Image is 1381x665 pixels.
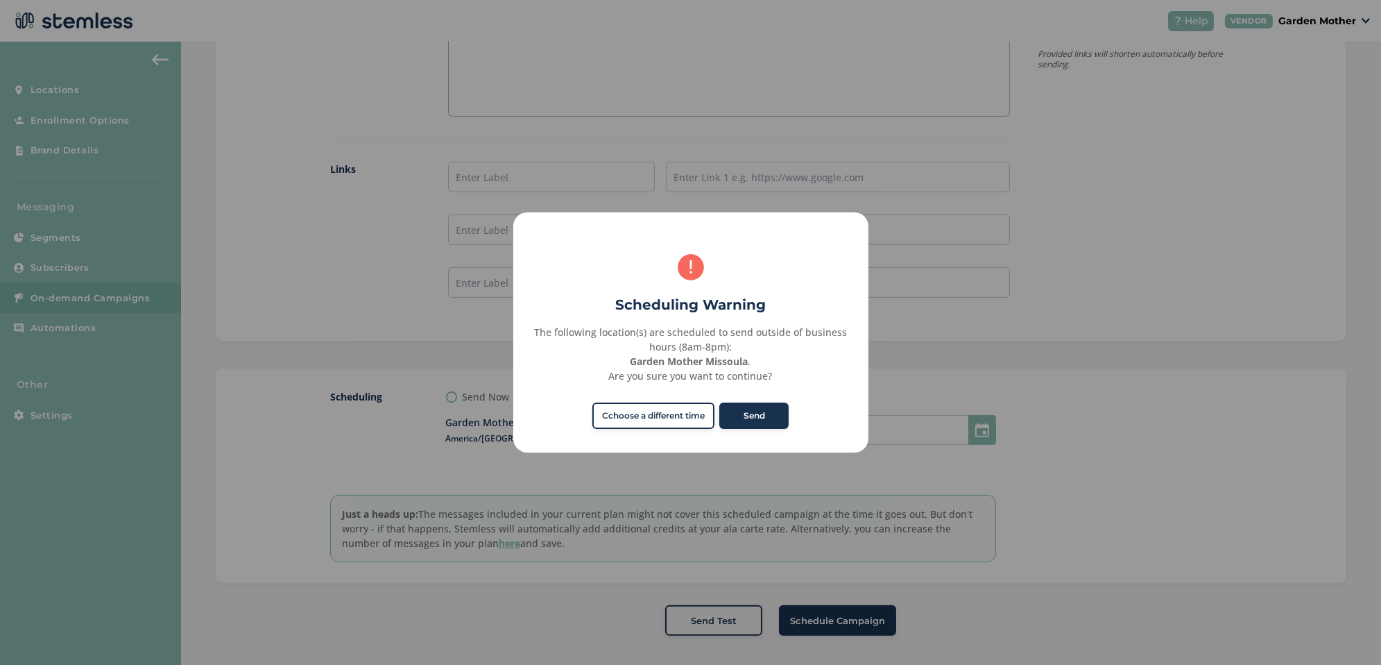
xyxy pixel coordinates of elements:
[719,403,789,429] button: Send
[529,325,852,383] div: The following location(s) are scheduled to send outside of business hours (8am-8pm): . Are you su...
[631,355,748,368] strong: Garden Mother Missoula
[592,403,714,429] button: Cchoose a different time
[1312,598,1381,665] iframe: Chat Widget
[513,294,868,315] h2: Scheduling Warning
